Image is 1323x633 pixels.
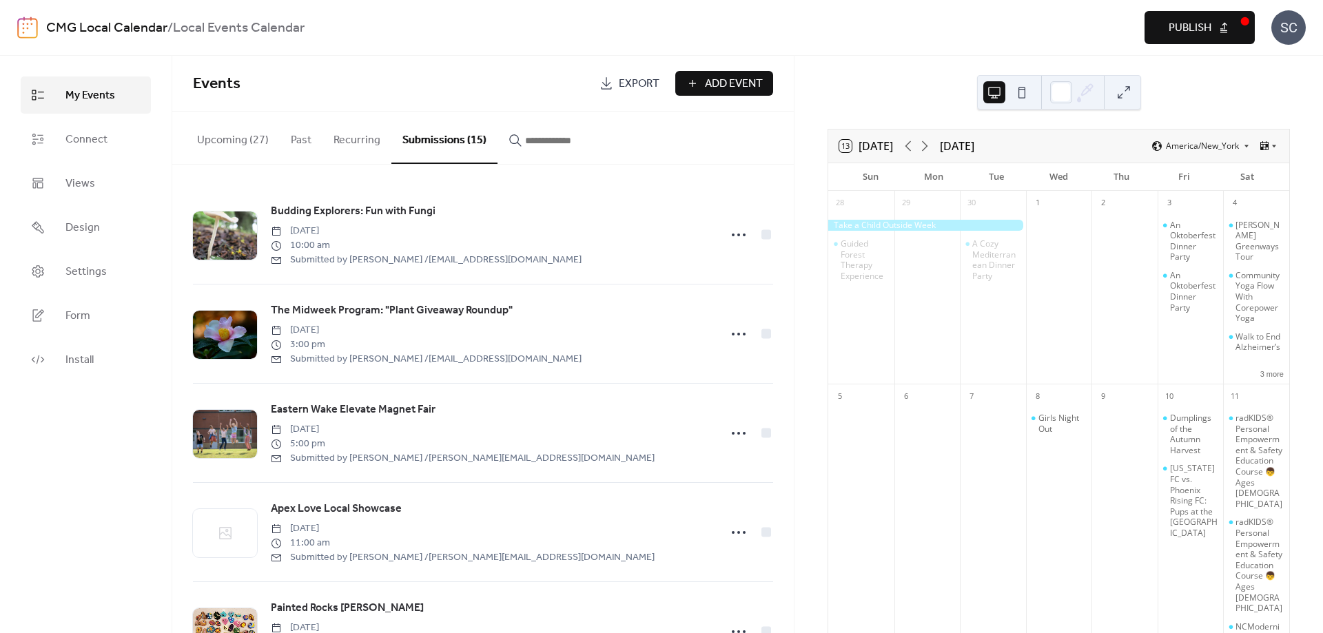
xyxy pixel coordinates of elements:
[675,71,773,96] button: Add Event
[841,238,889,281] div: Guided Forest Therapy Experience
[832,388,848,404] div: 5
[271,422,655,437] span: [DATE]
[1255,367,1289,379] button: 3 more
[1158,413,1224,455] div: Dumplings of the Autumn Harvest
[17,17,38,39] img: logo
[1162,196,1177,211] div: 3
[940,138,974,154] div: [DATE]
[65,220,100,236] span: Design
[964,388,979,404] div: 7
[1223,331,1289,353] div: Walk to End Alzheimer’s
[65,87,115,104] span: My Events
[1170,270,1218,313] div: An Oktoberfest Dinner Party
[1223,517,1289,613] div: radKIDS® Personal Empowerment & Safety Education Course 👦 Ages 5–7
[1227,388,1242,404] div: 11
[828,220,1026,231] div: Take a Child Outside Week
[1096,196,1111,211] div: 2
[271,224,582,238] span: [DATE]
[21,209,151,246] a: Design
[271,402,435,418] span: Eastern Wake Elevate Magnet Fair
[1096,388,1111,404] div: 9
[271,437,655,451] span: 5:00 pm
[271,599,424,617] a: Painted Rocks [PERSON_NAME]
[839,163,902,191] div: Sun
[271,323,582,338] span: [DATE]
[271,302,513,320] a: The Midweek Program: "Plant Giveaway Roundup"
[271,600,424,616] span: Painted Rocks [PERSON_NAME]
[21,253,151,290] a: Settings
[65,132,107,148] span: Connect
[1153,163,1216,191] div: Fri
[1170,413,1218,455] div: Dumplings of the Autumn Harvest
[391,112,498,164] button: Submissions (15)
[1223,270,1289,324] div: Community Yoga Flow With Corepower Yoga
[167,15,173,41] b: /
[1027,163,1090,191] div: Wed
[1223,220,1289,262] div: Cary Greenways Tour
[1158,270,1224,313] div: An Oktoberfest Dinner Party
[271,536,655,550] span: 11:00 am
[271,338,582,352] span: 3:00 pm
[271,302,513,319] span: The Midweek Program: "Plant Giveaway Roundup"
[65,308,90,324] span: Form
[271,203,435,220] a: Budding Explorers: Fun with Fungi
[1166,142,1239,150] span: America/New_York
[619,76,659,92] span: Export
[271,401,435,419] a: Eastern Wake Elevate Magnet Fair
[1030,388,1045,404] div: 8
[271,451,655,466] span: Submitted by [PERSON_NAME] / [PERSON_NAME][EMAIL_ADDRESS][DOMAIN_NAME]
[280,112,322,163] button: Past
[899,196,914,211] div: 29
[271,550,655,565] span: Submitted by [PERSON_NAME] / [PERSON_NAME][EMAIL_ADDRESS][DOMAIN_NAME]
[271,500,402,518] a: Apex Love Local Showcase
[21,121,151,158] a: Connect
[271,521,655,536] span: [DATE]
[899,388,914,404] div: 6
[193,69,240,99] span: Events
[1162,388,1177,404] div: 10
[832,196,848,211] div: 28
[1170,220,1218,262] div: An Oktoberfest Dinner Party
[271,238,582,253] span: 10:00 am
[1235,220,1284,262] div: [PERSON_NAME] Greenways Tour
[828,238,894,281] div: Guided Forest Therapy Experience
[1170,463,1218,538] div: [US_STATE] FC vs. Phoenix Rising FC: Pups at the [GEOGRAPHIC_DATA]
[21,76,151,114] a: My Events
[964,196,979,211] div: 30
[1158,463,1224,538] div: North Carolina FC vs. Phoenix Rising FC: Pups at the Pitch
[21,297,151,334] a: Form
[834,136,898,156] button: 13[DATE]
[1235,331,1284,353] div: Walk to End Alzheimer’s
[65,176,95,192] span: Views
[1026,413,1092,434] div: Girls Night Out
[705,76,763,92] span: Add Event
[186,112,280,163] button: Upcoming (27)
[1235,517,1284,613] div: radKIDS® Personal Empowerment & Safety Education Course 👦 Ages [DEMOGRAPHIC_DATA]
[1030,196,1045,211] div: 1
[46,15,167,41] a: CMG Local Calendar
[322,112,391,163] button: Recurring
[1235,413,1284,509] div: radKIDS® Personal Empowerment & Safety Education Course 👦 Ages [DEMOGRAPHIC_DATA]
[271,501,402,517] span: Apex Love Local Showcase
[65,264,107,280] span: Settings
[965,163,1027,191] div: Tue
[589,71,670,96] a: Export
[271,253,582,267] span: Submitted by [PERSON_NAME] / [EMAIL_ADDRESS][DOMAIN_NAME]
[1271,10,1306,45] div: SC
[1145,11,1255,44] button: Publish
[1223,413,1289,509] div: radKIDS® Personal Empowerment & Safety Education Course 👦 Ages 8–12
[173,15,305,41] b: Local Events Calendar
[1216,163,1278,191] div: Sat
[1227,196,1242,211] div: 4
[902,163,965,191] div: Mon
[1158,220,1224,262] div: An Oktoberfest Dinner Party
[1235,270,1284,324] div: Community Yoga Flow With Corepower Yoga
[1090,163,1153,191] div: Thu
[1169,20,1211,37] span: Publish
[271,352,582,366] span: Submitted by [PERSON_NAME] / [EMAIL_ADDRESS][DOMAIN_NAME]
[65,352,94,369] span: Install
[960,238,1026,281] div: A Cozy Mediterranean Dinner Party
[21,165,151,202] a: Views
